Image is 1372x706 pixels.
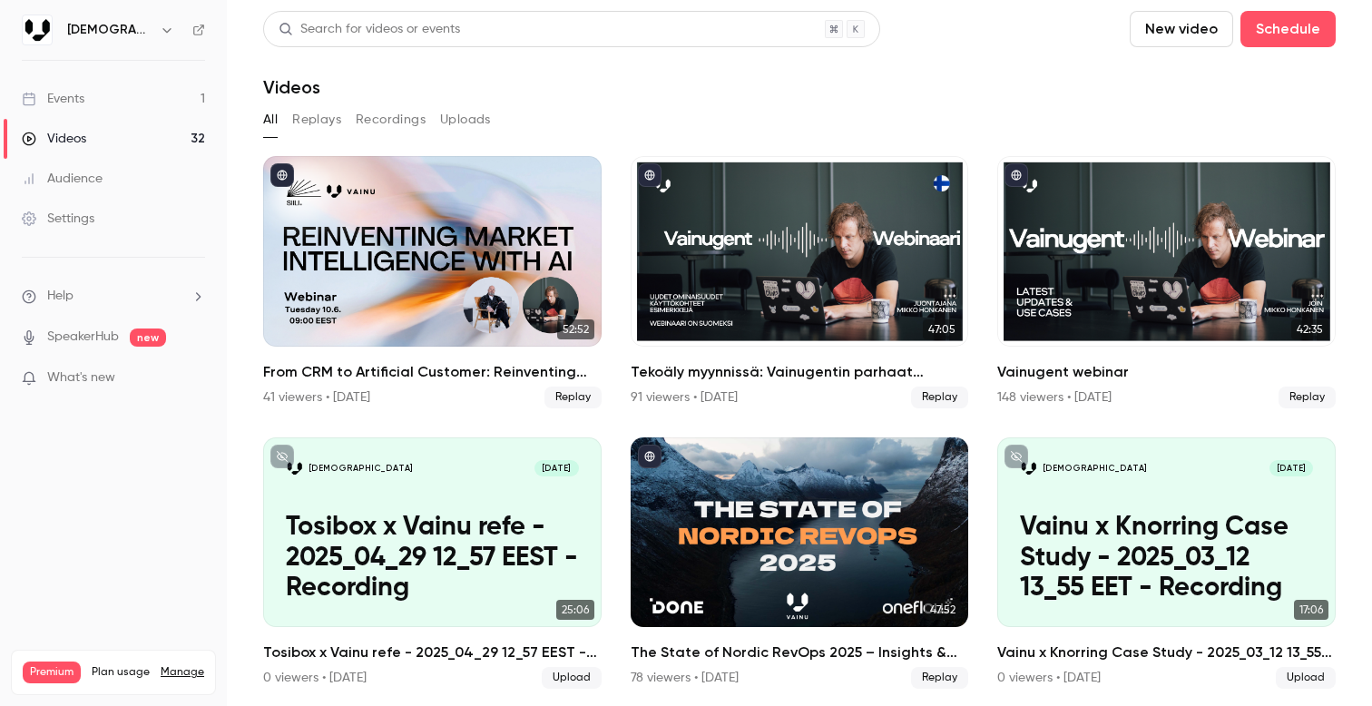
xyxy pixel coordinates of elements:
[544,387,602,408] span: Replay
[911,387,968,408] span: Replay
[263,642,602,663] h2: Tosibox x Vainu refe - 2025_04_29 12_57 EEST - Recording
[631,156,969,408] a: 47:05Tekoäly myynnissä: Vainugentin parhaat käyttötavat91 viewers • [DATE]Replay
[286,513,578,604] p: Tosibox x Vainu refe - 2025_04_29 12_57 EEST - Recording
[23,662,81,683] span: Premium
[279,20,460,39] div: Search for videos or events
[22,287,205,306] li: help-dropdown-opener
[1004,163,1028,187] button: published
[356,105,426,134] button: Recordings
[631,361,969,383] h2: Tekoäly myynnissä: Vainugentin parhaat käyttötavat
[23,15,52,44] img: Vainu
[440,105,491,134] button: Uploads
[1130,11,1233,47] button: New video
[1043,463,1147,475] p: [DEMOGRAPHIC_DATA]
[47,328,119,347] a: SpeakerHub
[47,287,73,306] span: Help
[92,665,150,680] span: Plan usage
[631,669,739,687] div: 78 viewers • [DATE]
[997,669,1101,687] div: 0 viewers • [DATE]
[161,665,204,680] a: Manage
[631,437,969,690] li: The State of Nordic RevOps 2025 – Insights & Best Practices
[631,642,969,663] h2: The State of Nordic RevOps 2025 – Insights & Best Practices
[263,105,278,134] button: All
[638,445,661,468] button: published
[22,90,84,108] div: Events
[183,370,205,387] iframe: Noticeable Trigger
[263,437,602,690] a: Tosibox x Vainu refe - 2025_04_29 12_57 EEST - Recording[DEMOGRAPHIC_DATA][DATE]Tosibox x Vainu r...
[997,437,1336,690] a: Vainu x Knorring Case Study - 2025_03_12 13_55 EET - Recording[DEMOGRAPHIC_DATA][DATE]Vainu x Kno...
[263,156,602,408] a: 52:52From CRM to Artificial Customer: Reinventing Market Intelligence with AI41 viewers • [DATE]R...
[923,319,961,339] span: 47:05
[22,130,86,148] div: Videos
[22,210,94,228] div: Settings
[997,156,1336,408] a: 42:35Vainugent webinar148 viewers • [DATE]Replay
[556,600,594,620] span: 25:06
[47,368,115,387] span: What's new
[263,437,602,690] li: Tosibox x Vainu refe - 2025_04_29 12_57 EEST - Recording
[1020,513,1312,604] p: Vainu x Knorring Case Study - 2025_03_12 13_55 EET - Recording
[997,361,1336,383] h2: Vainugent webinar
[542,667,602,689] span: Upload
[1240,11,1336,47] button: Schedule
[1294,600,1328,620] span: 17:06
[557,319,594,339] span: 52:52
[997,437,1336,690] li: Vainu x Knorring Case Study - 2025_03_12 13_55 EET - Recording
[631,437,969,690] a: 47:52The State of Nordic RevOps 2025 – Insights & Best Practices78 viewers • [DATE]Replay
[911,667,968,689] span: Replay
[270,445,294,468] button: unpublished
[1269,460,1313,477] span: [DATE]
[1291,319,1328,339] span: 42:35
[130,328,166,347] span: new
[997,156,1336,408] li: Vainugent webinar
[309,463,413,475] p: [DEMOGRAPHIC_DATA]
[1004,445,1028,468] button: unpublished
[1020,460,1037,477] img: Vainu x Knorring Case Study - 2025_03_12 13_55 EET - Recording
[263,361,602,383] h2: From CRM to Artificial Customer: Reinventing Market Intelligence with AI
[263,76,320,98] h1: Videos
[270,163,294,187] button: published
[638,163,661,187] button: published
[263,388,370,407] div: 41 viewers • [DATE]
[22,170,103,188] div: Audience
[263,669,367,687] div: 0 viewers • [DATE]
[534,460,578,477] span: [DATE]
[997,388,1112,407] div: 148 viewers • [DATE]
[1276,667,1336,689] span: Upload
[631,156,969,408] li: Tekoäly myynnissä: Vainugentin parhaat käyttötavat
[1279,387,1336,408] span: Replay
[286,460,303,477] img: Tosibox x Vainu refe - 2025_04_29 12_57 EEST - Recording
[263,156,602,408] li: From CRM to Artificial Customer: Reinventing Market Intelligence with AI
[263,11,1336,695] section: Videos
[631,388,738,407] div: 91 viewers • [DATE]
[925,600,961,620] span: 47:52
[292,105,341,134] button: Replays
[67,21,152,39] h6: [DEMOGRAPHIC_DATA]
[997,642,1336,663] h2: Vainu x Knorring Case Study - 2025_03_12 13_55 EET - Recording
